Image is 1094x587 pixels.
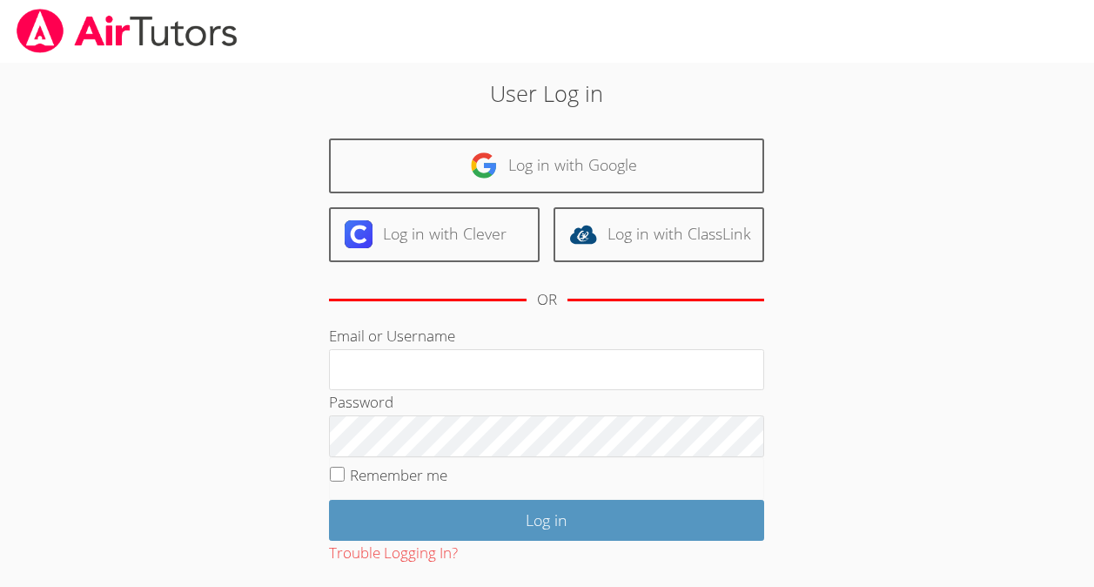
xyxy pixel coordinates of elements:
img: classlink-logo-d6bb404cc1216ec64c9a2012d9dc4662098be43eaf13dc465df04b49fa7ab582.svg [569,220,597,248]
h2: User Log in [252,77,842,110]
input: Log in [329,500,764,541]
button: Trouble Logging In? [329,541,458,566]
label: Password [329,392,393,412]
label: Remember me [350,465,447,485]
img: clever-logo-6eab21bc6e7a338710f1a6ff85c0baf02591cd810cc4098c63d3a4b26e2feb20.svg [345,220,372,248]
a: Log in with Google [329,138,764,193]
a: Log in with ClassLink [554,207,764,262]
label: Email or Username [329,326,455,346]
img: google-logo-50288ca7cdecda66e5e0955fdab243c47b7ad437acaf1139b6f446037453330a.svg [470,152,498,179]
div: OR [537,287,557,313]
img: airtutors_banner-c4298cdbf04f3fff15de1276eac7730deb9818008684d7c2e4769d2f7ddbe033.png [15,9,239,53]
a: Log in with Clever [329,207,540,262]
